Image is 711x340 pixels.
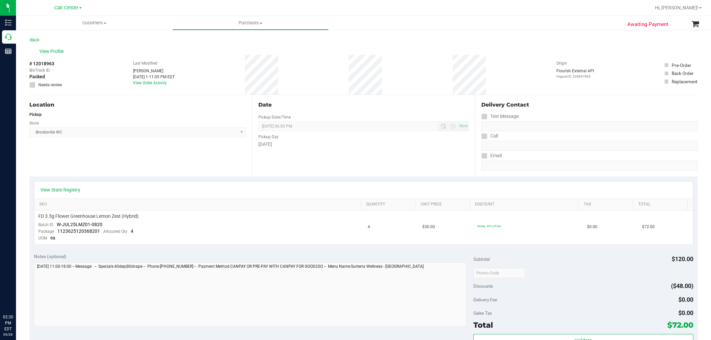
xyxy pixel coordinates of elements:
[16,20,172,26] span: Customers
[258,134,279,140] label: Pickup Day
[133,74,175,80] div: [DATE] 1:11:05 PM EDT
[7,287,27,307] iframe: Resource center
[584,202,630,207] a: Tax
[131,228,133,234] span: 4
[258,141,469,148] div: [DATE]
[473,256,490,262] span: Subtotal
[481,101,698,109] div: Delivery Contact
[481,141,698,151] input: Format: (999) 999-9999
[672,78,697,85] div: Replacement
[556,68,594,79] div: Flourish External API
[5,19,12,26] inline-svg: Inventory
[642,224,655,230] span: $72.00
[481,151,502,161] label: Email
[671,282,693,289] span: ($48.00)
[39,48,66,55] span: View Profile
[39,202,358,207] a: SKU
[368,224,370,230] span: 4
[54,5,78,11] span: Call Center
[672,70,694,77] div: Back Order
[556,74,594,79] p: Original ID: 328697894
[475,202,576,207] a: Discount
[366,202,413,207] a: Quantity
[3,332,13,337] p: 09/28
[29,73,45,80] span: Packed
[173,20,328,26] span: Purchases
[5,34,12,40] inline-svg: Call Center
[29,38,39,42] a: Back
[5,48,12,55] inline-svg: Reports
[481,121,698,131] input: Format: (999) 999-9999
[172,16,329,30] a: Purchases
[678,296,693,303] span: $0.00
[473,297,497,302] span: Delivery Fee
[20,286,28,294] iframe: Resource center unread badge
[103,229,127,234] span: Allocated Qty
[421,202,467,207] a: Unit Price
[29,112,42,117] strong: Pickup
[38,229,54,234] span: Package
[672,255,693,262] span: $120.00
[473,280,493,292] span: Discounts
[258,114,291,120] label: Pickup Date/Time
[133,81,167,85] a: View Order Activity
[40,186,80,193] a: View State Registry
[52,67,53,73] span: -
[133,68,175,74] div: [PERSON_NAME]
[258,101,469,109] div: Date
[477,224,501,228] span: 40dep: 40% off line
[3,314,13,332] p: 02:20 PM EDT
[29,60,54,67] span: # 12018963
[133,60,157,66] label: Last Modified
[473,310,492,316] span: Sales Tax
[50,235,55,240] span: ea
[38,236,47,240] span: UOM
[57,228,100,234] span: 1123625120368201
[57,222,102,227] span: W-JUL25LMZ01-0820
[678,309,693,316] span: $0.00
[667,320,693,330] span: $72.00
[29,67,51,73] span: BioTrack ID:
[481,131,498,141] label: Call
[29,120,39,126] label: Store
[481,112,519,121] label: Text Message
[38,82,62,88] span: Needs review
[29,101,246,109] div: Location
[655,5,698,10] span: Hi, [PERSON_NAME]!
[34,254,66,259] span: Notes (optional)
[422,224,435,230] span: $30.00
[638,202,685,207] a: Total
[473,320,493,330] span: Total
[556,60,567,66] label: Origin
[38,213,139,219] span: FD 3.5g Flower Greenhouse Lemon Zest (Hybrid)
[587,224,597,230] span: $0.00
[627,21,668,28] span: Awaiting Payment
[473,268,525,278] input: Promo Code
[38,222,53,227] span: Batch ID
[16,16,172,30] a: Customers
[672,62,691,69] div: Pre-Order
